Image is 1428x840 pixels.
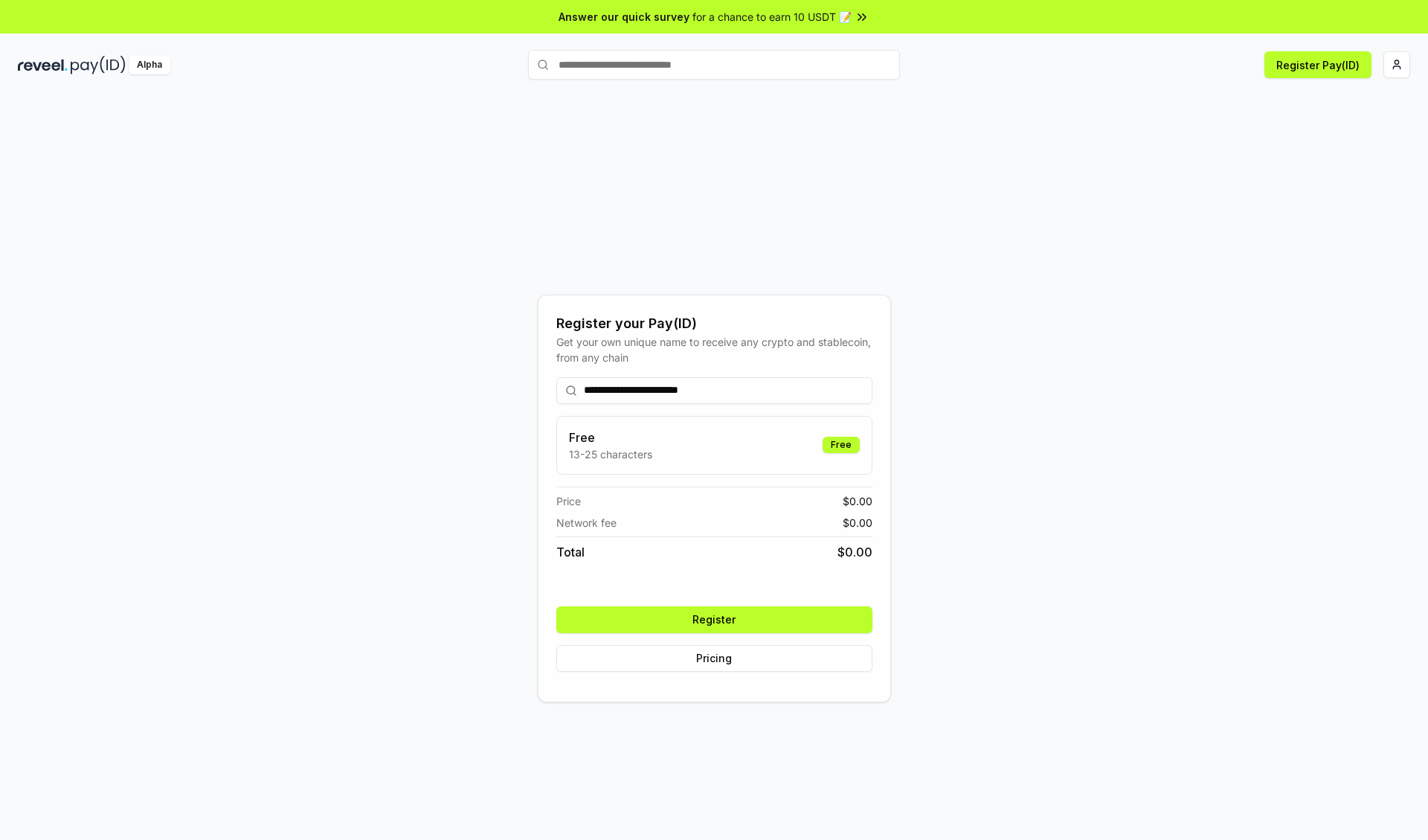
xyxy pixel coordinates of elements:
[1264,51,1371,78] button: Register Pay(ID)
[556,313,872,334] div: Register your Pay(ID)
[569,446,652,462] p: 13-25 characters
[569,429,652,446] h3: Free
[556,606,872,633] button: Register
[556,334,872,365] div: Get your own unique name to receive any crypto and stablecoin, from any chain
[556,515,617,530] span: Network fee
[823,437,860,453] div: Free
[129,56,170,74] div: Alpha
[692,9,852,25] span: for a chance to earn 10 USDT 📝
[71,56,126,74] img: pay_id
[556,645,872,672] button: Pricing
[18,56,68,74] img: reveel_dark
[837,543,872,561] span: $ 0.00
[559,9,689,25] span: Answer our quick survey
[556,543,585,561] span: Total
[556,493,581,509] span: Price
[843,515,872,530] span: $ 0.00
[843,493,872,509] span: $ 0.00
